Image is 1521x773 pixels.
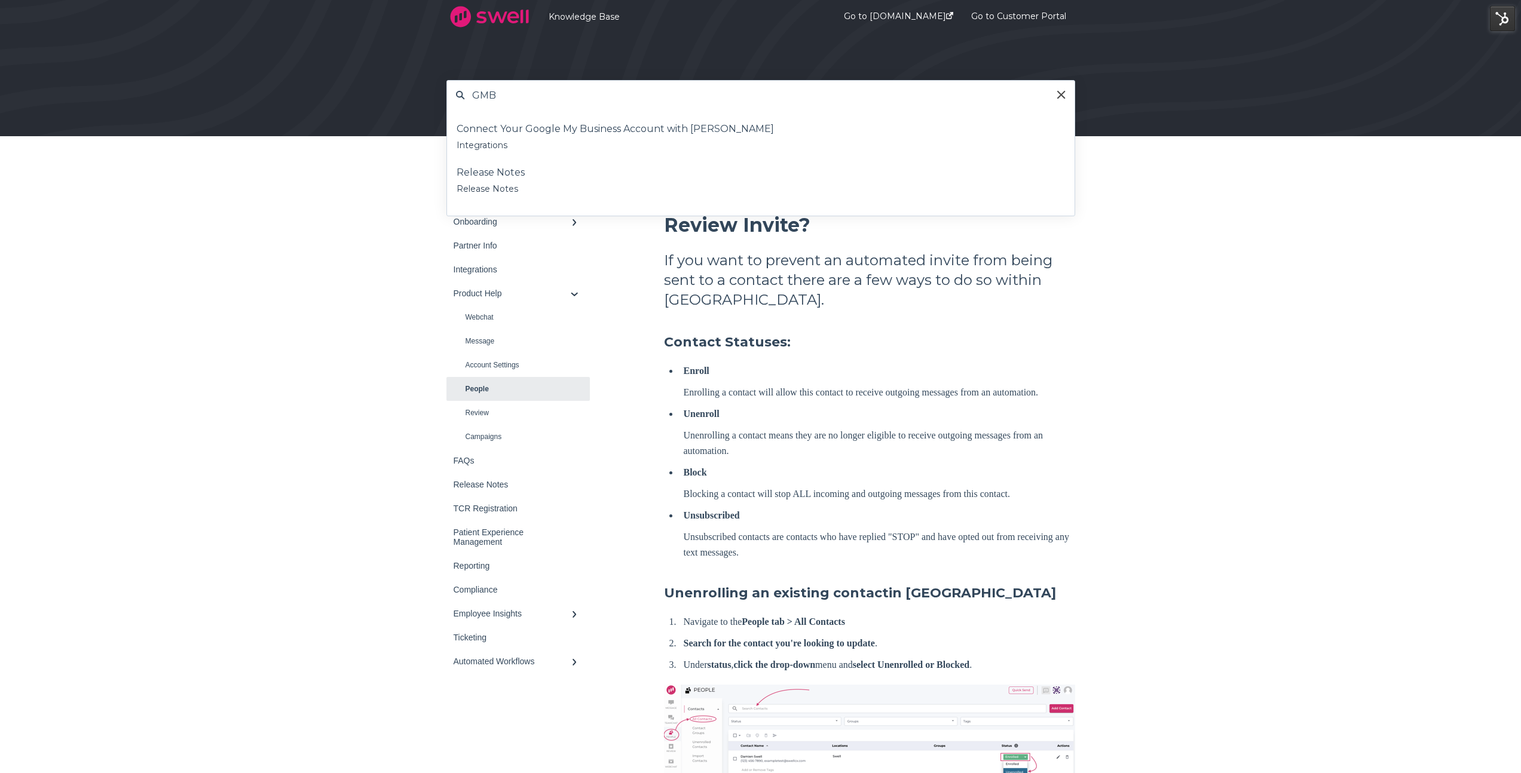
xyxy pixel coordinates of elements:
[454,561,571,570] div: Reporting
[454,480,571,489] div: Release Notes
[684,529,1075,560] p: Unsubscribed contacts are contacts who have replied "STOP" and have opted out from receiving any ...
[454,289,571,298] div: Product Help
[684,366,709,376] strong: Enroll
[446,496,590,520] a: TCR Registration
[684,638,875,648] strong: Search for the contact you're looking to update
[734,659,816,670] strong: click the drop-down
[454,609,571,618] div: Employee Insights
[707,659,731,670] strong: status
[446,329,590,353] a: Message
[446,554,590,578] a: Reporting
[664,584,1075,602] h3: in [GEOGRAPHIC_DATA]
[454,585,571,594] div: Compliance
[465,82,1057,108] input: Search for answers
[446,425,590,449] a: Campaigns
[446,305,590,329] a: Webchat
[446,281,590,305] a: Product Help
[446,649,590,673] a: Automated Workflows
[454,241,571,250] div: Partner Info
[1490,6,1515,31] img: HubSpot Tools Menu Toggle
[454,504,571,513] div: TCR Registration
[454,456,571,465] div: FAQs
[679,614,1075,630] li: Navigate to the
[446,602,590,625] a: Employee Insights
[457,182,1065,196] div: Release Notes
[454,657,571,666] div: Automated Workflows
[457,164,1065,182] div: Release Notes
[446,234,590,257] a: Partner Info
[679,657,1075,673] li: Under , menu and .
[446,473,590,496] a: Release Notes
[549,11,808,22] a: Knowledge Base
[454,633,571,642] div: Ticketing
[684,409,720,419] strong: Unenroll
[457,138,1065,152] div: Integrations
[684,486,1075,502] p: Blocking a contact will stop ALL incoming and outgoing messages from this contact.
[684,467,707,477] strong: Block
[446,353,590,377] a: Account Settings
[454,527,571,547] div: Patient Experience Management
[454,265,571,274] div: Integrations
[446,401,590,425] a: Review
[684,510,740,520] strong: Unsubscribed
[446,449,590,473] a: FAQs
[664,250,1075,309] h2: If you want to prevent an automated invite from being sent to a contact there are a few ways to d...
[742,616,845,627] strong: People tab > All Contacts
[454,217,571,226] div: Onboarding
[664,334,791,350] strong: Contact Statuses:
[684,428,1075,459] p: Unenrolling a contact means they are no longer eligible to receive outgoing messages from an auto...
[684,385,1075,400] p: Enrolling a contact will allow this contact to receive outgoing messages from an automation.
[853,659,969,670] strong: select Unenrolled or Blocked
[664,585,889,601] strong: Unenrolling an existing contact
[679,636,1075,651] li: .
[457,120,1065,138] div: Connect Your Google My Business Account with [PERSON_NAME]
[446,625,590,649] a: Ticketing
[446,377,590,401] a: People
[447,158,1075,201] a: Release NotesRelease Notes
[446,578,590,602] a: Compliance
[447,114,1075,158] a: Connect Your Google My Business Account with [PERSON_NAME]Integrations
[446,2,533,32] img: company logo
[446,257,590,281] a: Integrations
[446,520,590,554] a: Patient Experience Management
[446,210,590,234] a: Onboarding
